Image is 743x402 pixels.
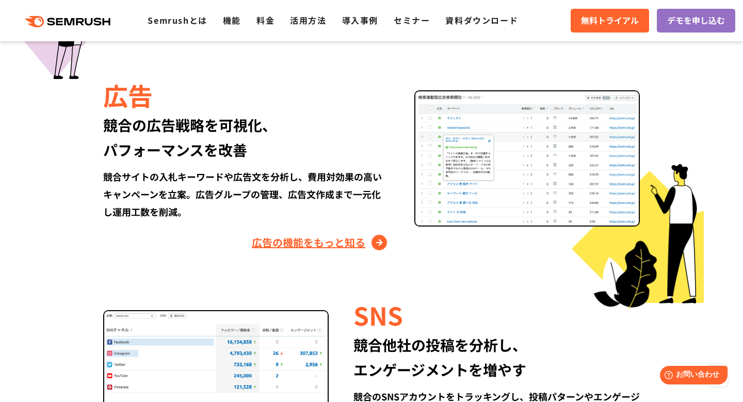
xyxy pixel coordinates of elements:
a: 広告の機能をもっと知る [252,234,390,251]
span: 無料トライアル [581,14,639,27]
a: デモを申し込む [657,9,735,33]
a: Semrushとは [148,14,207,26]
a: 料金 [256,14,274,26]
div: 競合サイトの入札キーワードや広告文を分析し、費用対効果の高いキャンペーンを立案。広告グループの管理、広告文作成まで一元化し運用工数を削減。 [103,168,390,220]
div: 競合の広告戦略を可視化、 パフォーマンスを改善 [103,112,390,162]
a: 活用方法 [290,14,326,26]
iframe: Help widget launcher [651,362,732,391]
div: 競合他社の投稿を分析し、 エンゲージメントを増やす [353,332,640,382]
span: デモを申し込む [667,14,725,27]
a: 導入事例 [342,14,378,26]
a: 資料ダウンロード [445,14,518,26]
div: SNS [353,297,640,332]
div: 広告 [103,77,390,112]
a: セミナー [394,14,430,26]
a: 無料トライアル [571,9,649,33]
a: 機能 [223,14,241,26]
